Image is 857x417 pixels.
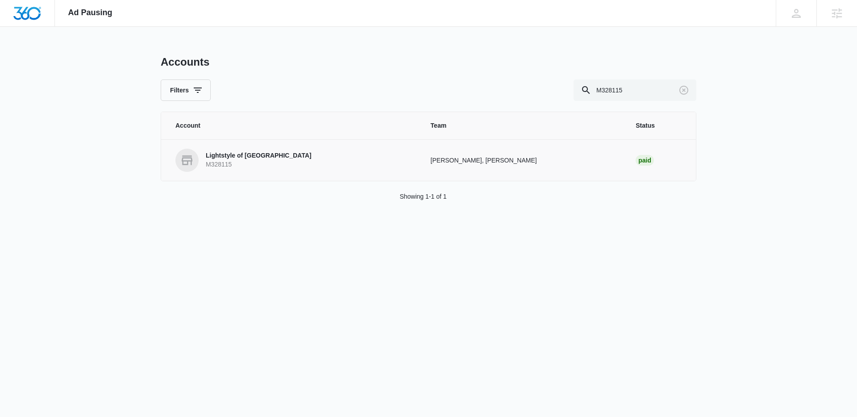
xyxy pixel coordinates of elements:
[24,52,31,59] img: tab_domain_overview_orange.svg
[206,160,312,169] p: M328115
[431,121,615,130] span: Team
[431,156,615,165] p: [PERSON_NAME], [PERSON_NAME]
[99,53,150,58] div: Keywords by Traffic
[23,23,98,30] div: Domain: [DOMAIN_NAME]
[14,14,21,21] img: logo_orange.svg
[34,53,80,58] div: Domain Overview
[175,149,409,172] a: Lightstyle of [GEOGRAPHIC_DATA]M328115
[175,121,409,130] span: Account
[636,155,654,166] div: Paid
[89,52,96,59] img: tab_keywords_by_traffic_grey.svg
[25,14,44,21] div: v 4.0.25
[677,83,691,97] button: Clear
[161,55,209,69] h1: Accounts
[68,8,112,17] span: Ad Pausing
[399,192,446,201] p: Showing 1-1 of 1
[161,79,211,101] button: Filters
[14,23,21,30] img: website_grey.svg
[636,121,682,130] span: Status
[206,151,312,160] p: Lightstyle of [GEOGRAPHIC_DATA]
[574,79,696,101] input: Search By Account Number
